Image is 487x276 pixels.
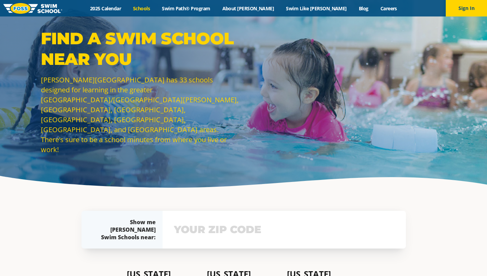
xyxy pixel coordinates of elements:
[216,5,280,12] a: About [PERSON_NAME]
[95,218,156,241] div: Show me [PERSON_NAME] Swim Schools near:
[3,3,62,14] img: FOSS Swim School Logo
[172,220,396,240] input: YOUR ZIP CODE
[127,5,156,12] a: Schools
[41,28,240,69] p: Find a Swim School Near You
[374,5,403,12] a: Careers
[280,5,353,12] a: Swim Like [PERSON_NAME]
[156,5,216,12] a: Swim Path® Program
[353,5,374,12] a: Blog
[84,5,127,12] a: 2025 Calendar
[41,75,240,154] p: [PERSON_NAME][GEOGRAPHIC_DATA] has 33 schools designed for learning in the greater [GEOGRAPHIC_DA...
